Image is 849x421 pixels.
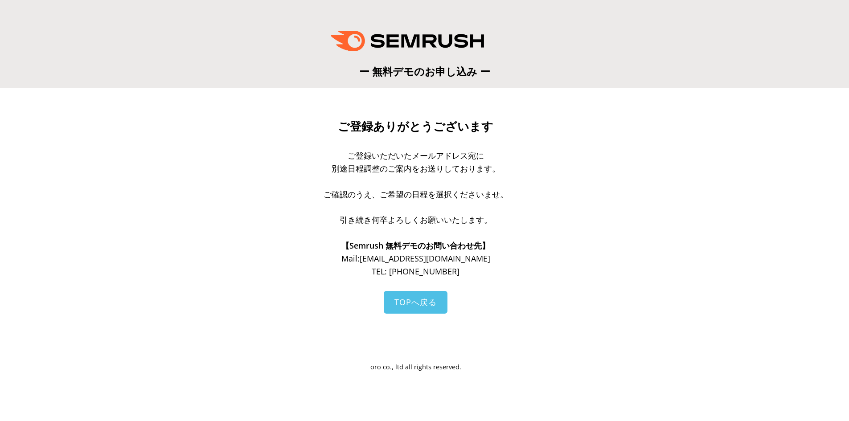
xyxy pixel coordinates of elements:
[394,297,437,307] span: TOPへ戻る
[384,291,447,314] a: TOPへ戻る
[372,266,459,277] span: TEL: [PHONE_NUMBER]
[332,163,500,174] span: 別途日程調整のご案内をお送りしております。
[341,240,490,251] span: 【Semrush 無料デモのお問い合わせ先】
[338,120,493,133] span: ご登録ありがとうございます
[340,214,492,225] span: 引き続き何卒よろしくお願いいたします。
[348,150,484,161] span: ご登録いただいたメールアドレス宛に
[370,363,461,371] span: oro co., ltd all rights reserved.
[341,253,490,264] span: Mail: [EMAIL_ADDRESS][DOMAIN_NAME]
[359,64,490,78] span: ー 無料デモのお申し込み ー
[324,189,508,200] span: ご確認のうえ、ご希望の日程を選択くださいませ。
